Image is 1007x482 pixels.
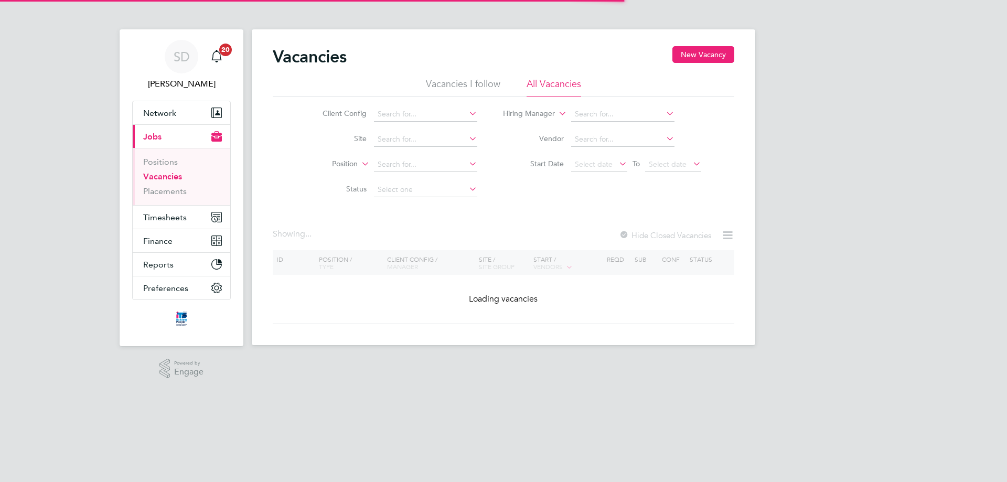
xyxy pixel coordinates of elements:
[120,29,243,346] nav: Main navigation
[571,107,674,122] input: Search for...
[143,108,176,118] span: Network
[143,212,187,222] span: Timesheets
[374,157,477,172] input: Search for...
[305,229,312,239] span: ...
[374,183,477,197] input: Select one
[374,107,477,122] input: Search for...
[575,159,613,169] span: Select date
[132,310,231,327] a: Go to home page
[133,125,230,148] button: Jobs
[297,159,358,169] label: Position
[426,78,500,97] li: Vacancies I follow
[306,184,367,194] label: Status
[504,159,564,168] label: Start Date
[219,44,232,56] span: 20
[132,40,231,90] a: SD[PERSON_NAME]
[143,132,162,142] span: Jobs
[206,40,227,73] a: 20
[133,253,230,276] button: Reports
[672,46,734,63] button: New Vacancy
[143,172,182,181] a: Vacancies
[273,46,347,67] h2: Vacancies
[571,132,674,147] input: Search for...
[174,368,203,377] span: Engage
[495,109,555,119] label: Hiring Manager
[133,229,230,252] button: Finance
[133,206,230,229] button: Timesheets
[504,134,564,143] label: Vendor
[133,148,230,205] div: Jobs
[306,134,367,143] label: Site
[306,109,367,118] label: Client Config
[174,310,189,327] img: itsconstruction-logo-retina.png
[132,78,231,90] span: Stuart Douglas
[133,101,230,124] button: Network
[159,359,204,379] a: Powered byEngage
[273,229,314,240] div: Showing
[143,283,188,293] span: Preferences
[174,50,190,63] span: SD
[143,236,173,246] span: Finance
[629,157,643,170] span: To
[143,260,174,270] span: Reports
[649,159,687,169] span: Select date
[174,359,203,368] span: Powered by
[143,157,178,167] a: Positions
[374,132,477,147] input: Search for...
[133,276,230,299] button: Preferences
[143,186,187,196] a: Placements
[527,78,581,97] li: All Vacancies
[619,230,711,240] label: Hide Closed Vacancies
